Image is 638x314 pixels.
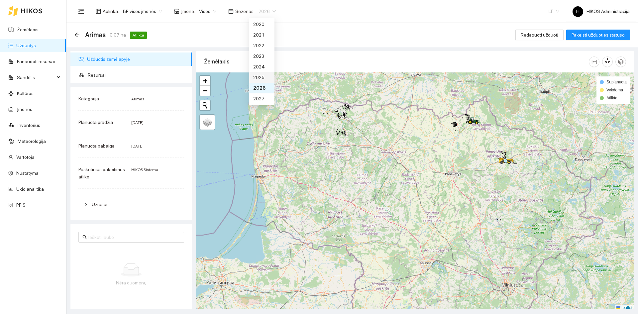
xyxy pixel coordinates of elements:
a: Panaudoti resursai [17,59,55,64]
a: Vartotojai [16,155,36,160]
span: Aplinka : [103,8,119,15]
a: Kultūros [17,91,34,96]
a: Zoom in [200,76,210,86]
a: Layers [200,115,215,130]
a: Įmonės [17,107,32,112]
div: 2021 [249,30,274,40]
a: Redaguoti užduotį [515,32,564,38]
span: Atlikta [606,96,617,100]
span: Atlikta [130,32,147,39]
span: Paskutinius pakeitimus atliko [78,167,125,179]
span: Redaguoti užduotį [521,31,558,39]
span: Sandėlis [17,71,55,84]
span: [DATE] [131,144,144,149]
div: Užrašai [78,197,184,212]
span: layout [96,9,101,14]
div: Atgal [74,32,80,38]
span: right [84,202,88,206]
button: Pakeisti užduoties statusą [566,30,630,40]
a: Meteorologija [18,139,46,144]
a: Leaflet [616,305,632,310]
div: 2025 [249,72,274,83]
span: Resursai [88,68,187,82]
span: − [203,86,207,95]
button: menu-fold [74,5,88,18]
span: H [576,6,580,17]
span: column-width [589,59,599,64]
a: Nustatymai [16,170,40,176]
div: 2020 [253,21,270,28]
span: HIKOS Administracija [573,9,630,14]
span: calendar [228,9,234,14]
span: shop [174,9,179,14]
span: menu-fold [78,8,84,14]
span: BP visos įmonės [123,6,162,16]
span: Planuota pabaiga [78,143,115,149]
span: Kategorija [78,96,99,101]
div: 2026 [249,83,274,93]
a: Zoom out [200,86,210,96]
div: 2026 [253,84,270,92]
span: 0.07 ha [110,31,126,39]
span: HIKOS Sistema [131,167,158,172]
a: Žemėlapis [17,27,39,32]
span: arrow-left [74,32,80,38]
span: Planuota pradžia [78,120,113,125]
span: Vykdoma [606,88,623,92]
span: Arimas [85,30,106,40]
a: Ūkio analitika [16,186,44,192]
span: Visos [199,6,216,16]
button: column-width [589,56,599,67]
button: Redaguoti užduotį [515,30,564,40]
div: 2022 [249,40,274,51]
div: Nėra duomenų [84,279,179,286]
div: 2021 [253,31,270,39]
span: + [203,76,207,85]
span: Įmonė : [181,8,195,15]
span: [DATE] [131,120,144,125]
span: 2026 [259,6,276,16]
a: Inventorius [18,123,40,128]
span: Suplanuota [606,80,627,84]
div: 2027 [253,95,270,102]
span: search [82,235,87,240]
span: Sezonas : [235,8,255,15]
div: 2023 [249,51,274,61]
span: LT [549,6,559,16]
div: 2024 [249,61,274,72]
a: PPIS [16,202,26,208]
div: 2027 [249,93,274,104]
span: Arimas [131,97,144,101]
input: Ieškoti lauko [88,234,180,241]
div: Žemėlapis [204,52,589,71]
span: Užrašai [92,202,107,207]
div: 2022 [253,42,270,49]
span: Pakeisti užduoties statusą [572,31,625,39]
div: 2025 [253,74,270,81]
div: 2023 [253,52,270,60]
a: Užduotys [16,43,36,48]
span: Užduotis žemėlapyje [87,52,187,66]
button: Initiate a new search [200,100,210,110]
div: 2020 [249,19,274,30]
div: 2024 [253,63,270,70]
